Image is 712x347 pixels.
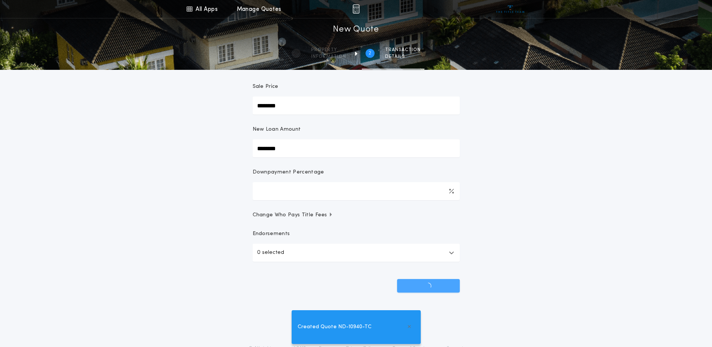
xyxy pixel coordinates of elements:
span: Property [311,47,346,53]
span: Created Quote ND-10940-TC [298,323,372,331]
span: information [311,54,346,60]
img: img [352,5,360,14]
p: Endorsements [253,230,460,238]
span: details [385,54,421,60]
h1: New Quote [333,24,379,36]
span: Transaction [385,47,421,53]
p: Sale Price [253,83,278,91]
img: vs-icon [496,5,524,13]
input: Sale Price [253,97,460,115]
span: Change Who Pays Title Fees [253,211,333,219]
p: New Loan Amount [253,126,301,133]
button: 0 selected [253,244,460,262]
input: Downpayment Percentage [253,182,460,200]
p: 0 selected [257,248,284,257]
button: Change Who Pays Title Fees [253,211,460,219]
p: Downpayment Percentage [253,169,324,176]
input: New Loan Amount [253,139,460,157]
h2: 2 [369,50,371,56]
